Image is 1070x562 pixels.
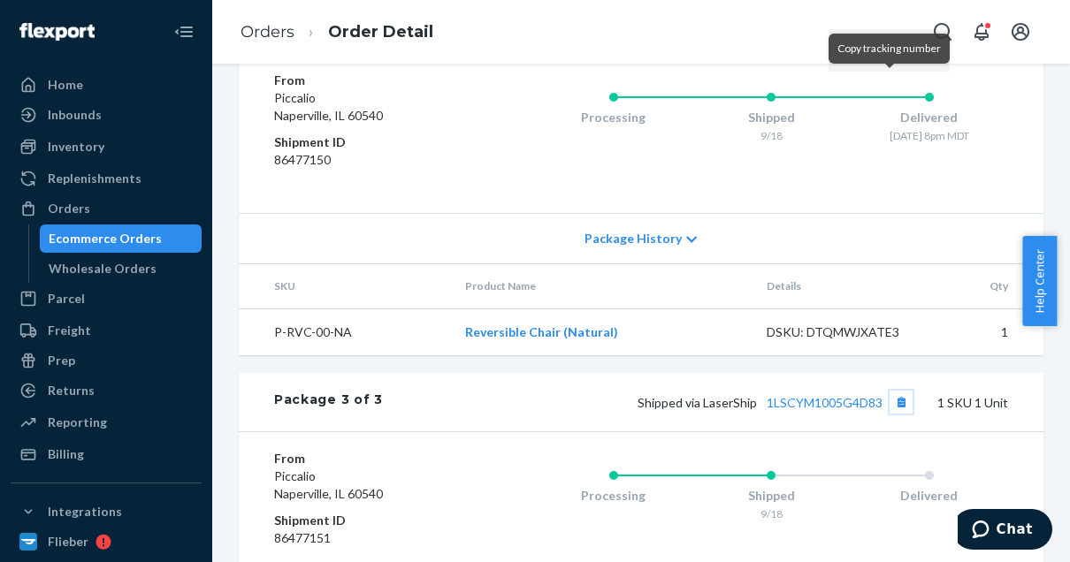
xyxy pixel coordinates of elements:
button: Open account menu [1003,14,1038,49]
div: Processing [534,109,692,126]
div: 1 SKU 1 Unit [383,391,1008,414]
a: Inbounds [11,101,202,129]
div: Billing [48,445,84,463]
span: Copy tracking number [837,42,941,55]
th: Product Name [451,264,753,308]
div: Delivered [850,109,1008,126]
ol: breadcrumbs [226,6,447,58]
dt: From [274,72,463,89]
a: Flieber [11,528,202,556]
a: Prep [11,346,202,375]
button: Integrations [11,497,202,526]
a: 1LSCYM1005G4D83 [767,395,883,410]
a: Ecommerce Orders [40,224,203,253]
button: Help Center [1022,236,1057,326]
dt: Shipment ID [274,512,463,529]
a: Home [11,71,202,99]
div: Wholesale Orders [49,260,157,277]
div: Returns [48,382,95,399]
a: Billing [11,440,202,468]
div: Freight [48,322,91,339]
a: Inventory [11,133,202,161]
div: Package 3 of 3 [274,391,383,414]
div: Integrations [48,503,122,520]
dt: From [274,450,463,467]
div: Flieber [48,533,88,551]
div: Processing [534,487,692,505]
th: Details [753,264,929,308]
dd: 86477150 [274,151,463,169]
img: Flexport logo [19,23,95,41]
div: Home [48,76,83,94]
div: Inventory [48,138,104,156]
a: Orders [241,22,294,42]
button: Open notifications [964,14,999,49]
a: Replenishments [11,164,202,193]
button: Open Search Box [925,14,960,49]
a: Parcel [11,285,202,313]
div: Prep [48,352,75,369]
th: Qty [930,264,1043,308]
th: SKU [239,264,451,308]
div: Orders [48,200,90,217]
div: DSKU: DTQMWJXATE3 [767,323,915,341]
span: Piccalio Naperville, IL 60540 [274,468,383,501]
div: Shipped [692,109,851,126]
span: Shipped via LaserShip [638,395,913,410]
a: Order Detail [328,22,433,42]
td: P-RVC-00-NA [239,308,451,355]
iframe: Opens a widget where you can chat to one of our agents [958,509,1052,553]
a: Reversible Chair (Natural) [465,324,618,339]
a: Reporting [11,408,202,437]
button: Copy tracking number [890,391,913,414]
div: Ecommerce Orders [49,230,162,247]
a: Returns [11,376,202,405]
a: Freight [11,316,202,345]
div: [DATE] 8pm MDT [850,128,1008,143]
td: 1 [930,308,1043,355]
dt: Shipment ID [274,133,463,151]
span: Piccalio Naperville, IL 60540 [274,90,383,123]
dd: 86477151 [274,529,463,547]
div: Reporting [48,414,107,431]
div: Inbounds [48,106,102,124]
a: Orders [11,194,202,223]
div: Parcel [48,290,85,308]
span: Package History [585,230,682,247]
button: Close Navigation [166,14,202,49]
div: 9/18 [692,128,851,143]
div: Replenishments [48,170,141,187]
div: 9/18 [692,506,851,521]
a: Wholesale Orders [40,254,203,283]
